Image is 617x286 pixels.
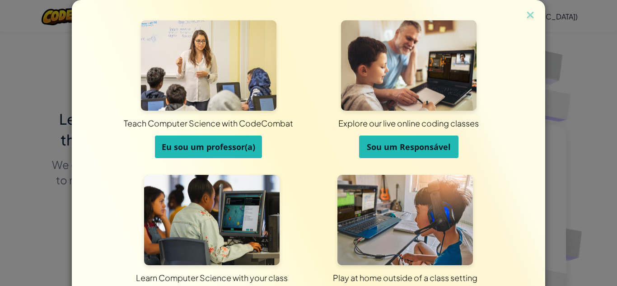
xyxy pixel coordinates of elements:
button: Sou um Responsável [359,136,458,158]
img: For Students [144,175,280,265]
img: For Individuals [337,175,473,265]
img: For Parents [341,20,477,111]
img: For Educators [141,20,276,111]
img: close icon [524,9,536,23]
span: Sou um Responsável [367,141,451,152]
button: Eu sou um professor(a) [155,136,262,158]
span: Eu sou um professor(a) [162,141,255,152]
